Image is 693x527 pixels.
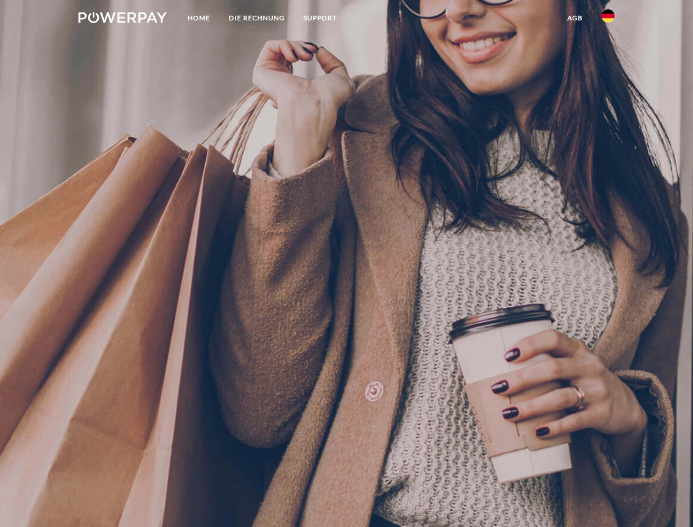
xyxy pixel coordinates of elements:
[558,8,592,28] a: agb
[178,8,219,28] a: Home
[78,12,167,23] img: logo-powerpay-white.svg
[294,8,346,28] a: SUPPORT
[601,9,615,23] img: de
[219,8,294,28] a: DIE RECHNUNG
